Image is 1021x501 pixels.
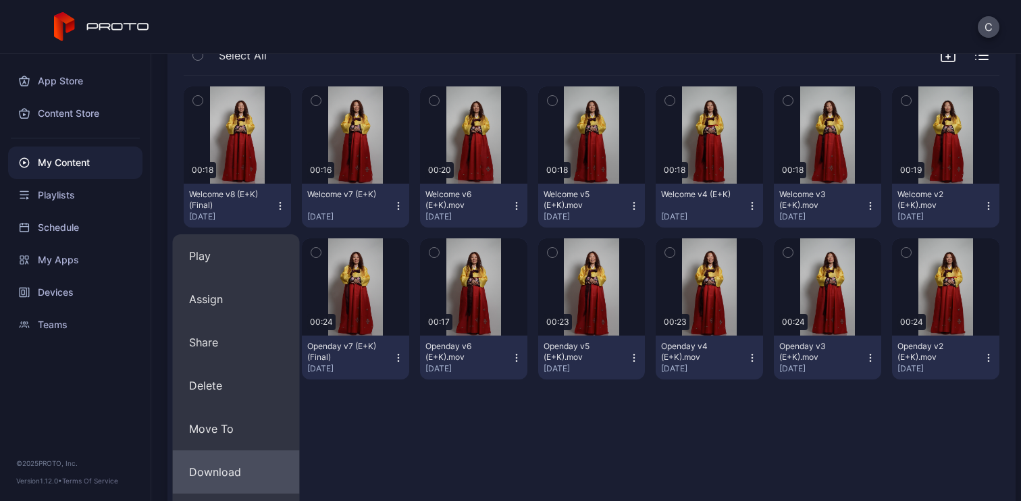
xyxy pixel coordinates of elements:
[538,184,646,228] button: Welcome v5 (E+K).mov[DATE]
[774,184,881,228] button: Welcome v3 (E+K).mov[DATE]
[8,179,142,211] a: Playlists
[425,341,500,363] div: Openday v6 (E+K).mov
[302,184,409,228] button: Welcome v7 (E+K)[DATE]
[425,211,511,222] div: [DATE]
[420,184,527,228] button: Welcome v6 (E+K).mov[DATE]
[779,341,854,363] div: Openday v3 (E+K).mov
[189,189,263,211] div: Welcome v8 (E+K) (Final)
[892,336,999,379] button: Openday v2 (E+K).mov[DATE]
[892,184,999,228] button: Welcome v2 (E+K).mov[DATE]
[8,309,142,341] a: Teams
[544,211,629,222] div: [DATE]
[173,407,300,450] button: Move To
[173,321,300,364] button: Share
[189,211,275,222] div: [DATE]
[8,97,142,130] a: Content Store
[420,336,527,379] button: Openday v6 (E+K).mov[DATE]
[978,16,999,38] button: C
[897,341,972,363] div: Openday v2 (E+K).mov
[544,189,618,211] div: Welcome v5 (E+K).mov
[661,341,735,363] div: Openday v4 (E+K).mov
[656,184,763,228] button: Welcome v4 (E+K)[DATE]
[8,244,142,276] a: My Apps
[16,477,62,485] span: Version 1.12.0 •
[897,363,983,374] div: [DATE]
[307,363,393,374] div: [DATE]
[302,336,409,379] button: Openday v7 (E+K) (Final)[DATE]
[656,336,763,379] button: Openday v4 (E+K).mov[DATE]
[897,211,983,222] div: [DATE]
[425,189,500,211] div: Welcome v6 (E+K).mov
[544,341,618,363] div: Openday v5 (E+K).mov
[774,336,881,379] button: Openday v3 (E+K).mov[DATE]
[538,336,646,379] button: Openday v5 (E+K).mov[DATE]
[62,477,118,485] a: Terms Of Service
[897,189,972,211] div: Welcome v2 (E+K).mov
[173,364,300,407] button: Delete
[661,189,735,200] div: Welcome v4 (E+K)
[219,47,267,63] span: Select All
[8,211,142,244] a: Schedule
[173,278,300,321] button: Assign
[173,450,300,494] button: Download
[8,276,142,309] a: Devices
[661,211,747,222] div: [DATE]
[173,234,300,278] button: Play
[8,147,142,179] a: My Content
[661,363,747,374] div: [DATE]
[779,363,865,374] div: [DATE]
[8,65,142,97] a: App Store
[307,211,393,222] div: [DATE]
[307,189,382,200] div: Welcome v7 (E+K)
[184,184,291,228] button: Welcome v8 (E+K) (Final)[DATE]
[307,341,382,363] div: Openday v7 (E+K) (Final)
[779,189,854,211] div: Welcome v3 (E+K).mov
[544,363,629,374] div: [DATE]
[425,363,511,374] div: [DATE]
[779,211,865,222] div: [DATE]
[16,458,134,469] div: © 2025 PROTO, Inc.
